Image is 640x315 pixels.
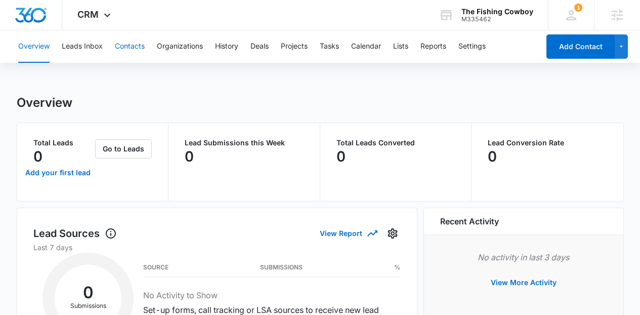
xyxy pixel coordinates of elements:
p: Total Leads Converted [336,139,455,146]
button: Projects [281,30,308,63]
button: View Report [320,224,376,242]
p: Total Leads [33,139,94,146]
p: 0 [33,148,42,165]
a: Go to Leads [95,144,152,153]
h1: Lead Sources [33,226,117,241]
button: Go to Leads [95,139,152,159]
button: Reports [420,30,446,63]
button: View More Activity [481,270,567,295]
p: 0 [185,148,194,165]
div: account name [461,8,533,16]
h3: Source [143,265,168,270]
span: CRM [77,9,99,20]
p: Submissions [55,301,121,310]
div: notifications count [574,4,582,12]
div: account id [461,16,533,23]
button: History [215,30,238,63]
h6: Recent Activity [440,215,499,227]
button: Calendar [351,30,381,63]
button: Settings [458,30,486,63]
p: Lead Conversion Rate [488,139,607,146]
h2: 0 [55,286,121,299]
p: 0 [488,148,497,165]
a: Add your first lead [23,161,94,185]
button: Contacts [115,30,145,63]
button: Deals [250,30,269,63]
h1: Overview [17,95,72,110]
button: Settings [385,225,401,242]
h3: % [394,265,400,270]
button: Tasks [320,30,339,63]
p: Lead Submissions this Week [185,139,304,146]
h3: Submissions [260,265,303,270]
h3: No Activity to Show [143,289,400,301]
button: Add Contact [546,34,615,59]
span: 1 [574,4,582,12]
button: Overview [18,30,50,63]
button: Lists [393,30,408,63]
button: Organizations [157,30,203,63]
p: 0 [336,148,346,165]
p: No activity in last 3 days [440,251,607,263]
p: Last 7 days [33,242,401,253]
button: Leads Inbox [62,30,103,63]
